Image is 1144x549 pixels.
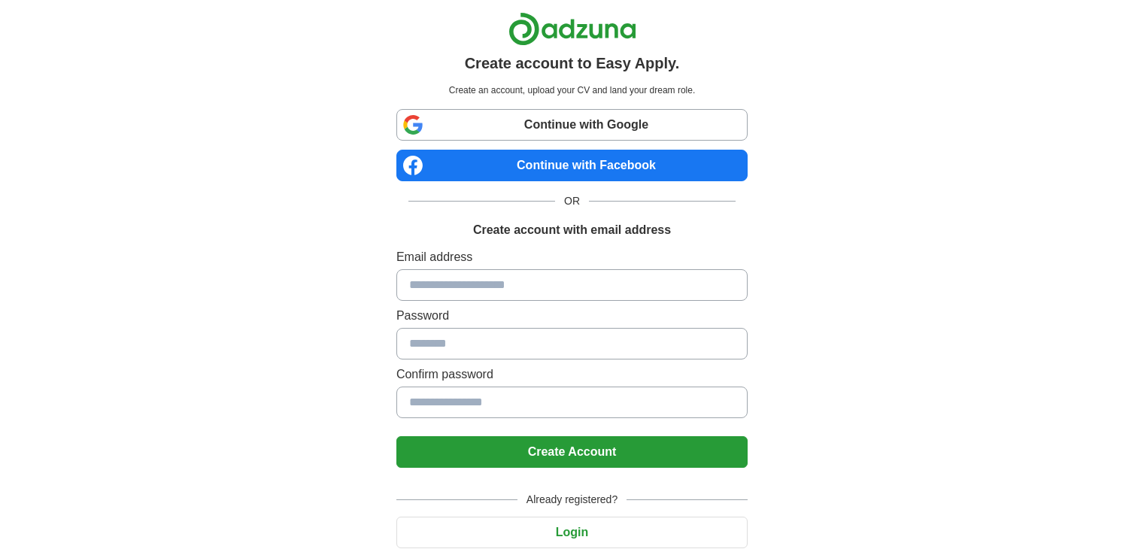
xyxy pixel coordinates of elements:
h1: Create account to Easy Apply. [465,52,680,74]
a: Continue with Facebook [396,150,748,181]
label: Email address [396,248,748,266]
button: Login [396,517,748,548]
h1: Create account with email address [473,221,671,239]
a: Continue with Google [396,109,748,141]
img: Adzuna logo [508,12,636,46]
button: Create Account [396,436,748,468]
label: Password [396,307,748,325]
p: Create an account, upload your CV and land your dream role. [399,83,745,97]
span: OR [555,193,589,209]
label: Confirm password [396,365,748,384]
a: Login [396,526,748,538]
span: Already registered? [517,492,627,508]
